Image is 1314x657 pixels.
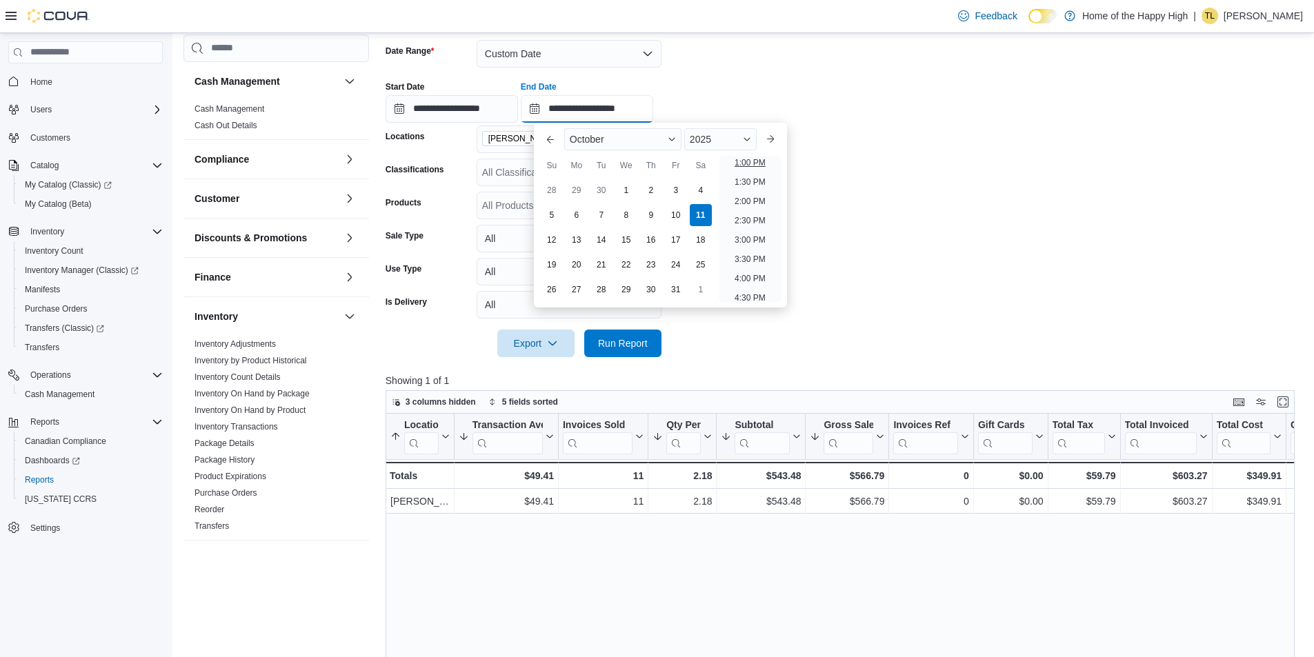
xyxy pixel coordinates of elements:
[19,320,110,336] a: Transfers (Classic)
[978,418,1033,454] div: Gift Card Sales
[19,386,163,403] span: Cash Management
[30,416,59,427] span: Reports
[482,131,613,146] span: Estevan - Souris Avenue - Fire & Flower
[30,77,52,88] span: Home
[195,120,257,131] span: Cash Out Details
[1052,467,1115,484] div: $59.79
[1052,418,1104,432] div: Total Tax
[653,467,712,484] div: 2.18
[590,279,613,301] div: day-28
[666,418,701,432] div: Qty Per Transaction
[521,95,653,123] input: Press the down key to enter a popover containing a calendar. Press the escape key to close the po...
[386,81,425,92] label: Start Date
[25,474,54,485] span: Reports
[472,418,543,432] div: Transaction Average
[28,9,90,23] img: Cova
[566,229,588,251] div: day-13
[665,279,687,301] div: day-31
[3,100,168,119] button: Users
[3,72,168,92] button: Home
[19,452,86,469] a: Dashboards
[566,254,588,276] div: day-20
[729,270,771,287] li: 4:00 PM
[893,418,957,432] div: Invoices Ref
[690,229,712,251] div: day-18
[566,279,588,301] div: day-27
[506,330,566,357] span: Export
[386,197,421,208] label: Products
[665,204,687,226] div: day-10
[666,418,701,454] div: Qty Per Transaction
[640,229,662,251] div: day-16
[386,374,1304,387] p: Showing 1 of 1
[1253,394,1269,410] button: Display options
[25,73,163,90] span: Home
[195,192,339,205] button: Customer
[19,452,163,469] span: Dashboards
[541,229,563,251] div: day-12
[19,433,112,449] a: Canadian Compliance
[404,418,439,432] div: Location
[1193,8,1196,24] p: |
[735,418,790,432] div: Subtotal
[810,467,884,484] div: $566.79
[893,493,968,509] div: 0
[472,418,543,454] div: Transaction Average
[341,308,358,325] button: Inventory
[640,204,662,226] div: day-9
[25,303,88,314] span: Purchase Orders
[390,493,450,509] div: [PERSON_NAME] - Souris Avenue - Fire & Flower
[341,230,358,246] button: Discounts & Promotions
[14,432,168,451] button: Canadian Compliance
[195,505,224,514] a: Reorder
[195,74,280,88] h3: Cash Management
[759,128,782,150] button: Next month
[719,156,782,302] ul: Time
[195,231,339,245] button: Discounts & Promotions
[19,301,163,317] span: Purchase Orders
[195,338,276,350] span: Inventory Adjustments
[953,2,1022,30] a: Feedback
[25,520,66,536] a: Settings
[19,196,97,212] a: My Catalog (Beta)
[25,518,163,536] span: Settings
[386,164,444,175] label: Classifications
[25,389,94,400] span: Cash Management
[563,418,644,454] button: Invoices Sold
[30,160,59,171] span: Catalog
[25,342,59,353] span: Transfers
[386,230,424,241] label: Sale Type
[975,9,1017,23] span: Feedback
[19,339,65,356] a: Transfers
[195,104,264,114] a: Cash Management
[195,421,278,432] span: Inventory Transactions
[1275,394,1291,410] button: Enter fullscreen
[3,222,168,241] button: Inventory
[30,370,71,381] span: Operations
[195,438,255,448] a: Package Details
[341,552,358,568] button: Loyalty
[30,104,52,115] span: Users
[8,66,163,574] nav: Complex example
[195,388,310,399] span: Inventory On Hand by Package
[25,367,77,383] button: Operations
[25,130,76,146] a: Customers
[615,229,637,251] div: day-15
[721,493,801,509] div: $543.48
[665,179,687,201] div: day-3
[690,279,712,301] div: day-1
[25,74,58,90] a: Home
[978,418,1033,432] div: Gift Cards
[14,489,168,509] button: [US_STATE] CCRS
[729,212,771,229] li: 2:30 PM
[195,356,307,365] a: Inventory by Product Historical
[25,101,57,118] button: Users
[459,493,554,509] div: $49.41
[341,190,358,207] button: Customer
[195,152,249,166] h3: Compliance
[1216,418,1270,432] div: Total Cost
[19,433,163,449] span: Canadian Compliance
[1231,394,1247,410] button: Keyboard shortcuts
[195,504,224,515] span: Reorder
[25,494,97,505] span: [US_STATE] CCRS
